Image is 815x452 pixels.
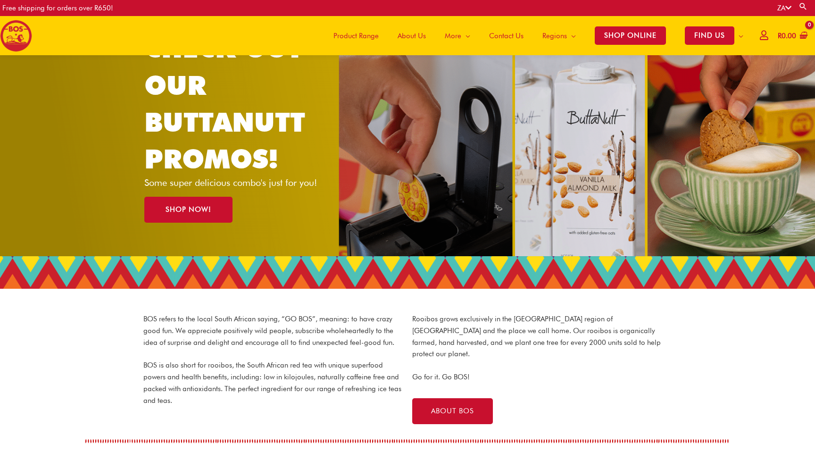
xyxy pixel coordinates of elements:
[585,16,675,55] a: SHOP ONLINE
[317,16,753,55] nav: Site Navigation
[431,408,474,415] span: ABOUT BOS
[776,25,808,47] a: View Shopping Cart, empty
[388,16,435,55] a: About Us
[435,16,480,55] a: More
[778,32,796,40] bdi: 0.00
[533,16,585,55] a: Regions
[489,22,524,50] span: Contact Us
[412,398,493,424] a: ABOUT BOS
[143,360,403,406] p: BOS is also short for rooibos, the South African red tea with unique superfood powers and health ...
[542,22,567,50] span: Regions
[143,313,403,348] p: BOS refers to the local South African saying, “GO BOS”, meaning: to have crazy good fun. We appre...
[445,22,461,50] span: More
[166,206,211,213] span: SHOP NOW!
[398,22,426,50] span: About Us
[778,32,782,40] span: R
[595,26,666,45] span: SHOP ONLINE
[144,197,233,223] a: SHOP NOW!
[324,16,388,55] a: Product Range
[412,313,672,360] p: Rooibos grows exclusively in the [GEOGRAPHIC_DATA] region of [GEOGRAPHIC_DATA] and the place we c...
[480,16,533,55] a: Contact Us
[144,178,333,187] p: Some super delicious combo's just for you!
[798,2,808,11] a: Search button
[777,4,791,12] a: ZA
[685,26,734,45] span: FIND US
[333,22,379,50] span: Product Range
[412,371,672,383] p: Go for it. Go BOS!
